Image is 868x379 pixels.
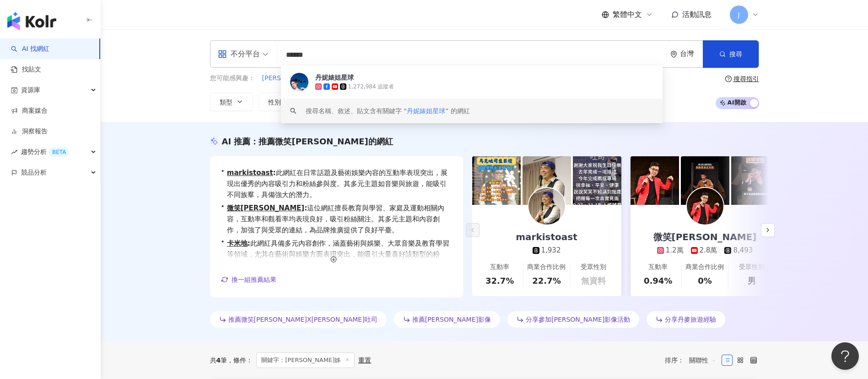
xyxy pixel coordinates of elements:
[729,50,742,58] span: 搜尋
[648,263,668,272] div: 互動率
[682,10,712,19] span: 活動訊息
[528,188,565,225] img: KOL Avatar
[262,74,347,83] span: [PERSON_NAME]婊姊的故事
[541,246,561,255] div: 1,932
[221,167,452,200] div: •
[680,50,703,58] div: 台灣
[11,65,41,74] a: 找貼文
[221,273,277,286] button: 換一組推薦結果
[11,44,49,54] a: searchAI 找網紅
[412,316,491,323] span: 推薦[PERSON_NAME]影像
[490,263,509,272] div: 互動率
[11,127,48,136] a: 洞察報告
[218,47,260,61] div: 不分平台
[666,246,684,255] div: 1.2萬
[290,73,308,91] img: KOL Avatar
[644,275,672,286] div: 0.94%
[21,80,40,100] span: 資源庫
[259,137,393,146] span: 推薦微笑[PERSON_NAME]的網紅
[248,239,250,247] span: :
[644,231,766,243] div: 微笑[PERSON_NAME]
[227,167,452,200] span: 此網紅在日常話題及藝術娛樂內容的互動率表現突出，展現出優秀的內容吸引力和粉絲參與度。其多元主題如音樂與旅遊，能吸引不同族羣，具備強大的潛力。
[407,107,445,115] span: 丹妮婊姐星球
[725,76,732,82] span: question-circle
[532,275,561,286] div: 22.7%
[262,73,348,83] button: [PERSON_NAME]婊姊的故事
[290,108,297,114] span: search
[232,276,276,283] span: 換一組推薦結果
[698,275,712,286] div: 0%
[358,357,371,364] div: 重置
[472,205,621,296] a: markistoast1,932互動率32.7%商業合作比例22.7%受眾性別無資料
[733,75,759,82] div: 搜尋指引
[485,275,514,286] div: 32.7%
[315,73,354,82] div: 丹妮婊姐星球
[687,188,723,225] img: KOL Avatar
[527,263,566,272] div: 商業合作比例
[7,12,56,30] img: logo
[748,275,756,286] div: 男
[731,156,780,205] img: post-image
[221,238,452,271] div: •
[273,169,276,177] span: :
[216,357,221,364] span: 4
[227,204,304,212] a: 微笑[PERSON_NAME]
[304,204,307,212] span: :
[526,316,630,323] span: 分享參加[PERSON_NAME]影像活動
[228,316,377,323] span: 推薦微笑[PERSON_NAME]X[PERSON_NAME]吐司
[256,352,355,368] span: 關鍵字：[PERSON_NAME]姊
[581,275,606,286] div: 無資料
[472,156,521,205] img: post-image
[681,156,729,205] img: post-image
[665,316,716,323] span: 分享丹麥旅遊經驗
[220,99,232,106] span: 類型
[613,10,642,20] span: 繁體中文
[218,49,227,59] span: appstore
[348,83,394,91] div: 1,272,984 追蹤者
[227,238,452,271] span: 此網紅具備多元內容創作，涵蓋藝術與娛樂、大眾音樂及教育學習等領域，尤其在藝術與娛樂方面表現突出，能吸引大量喜好該類型的粉絲，具備良好的潛在互動與培養忠實觀眾羣的能力。
[21,162,47,183] span: 競品分析
[733,246,753,255] div: 8,493
[739,263,765,272] div: 受眾性別
[210,357,227,364] div: 共 筆
[259,93,302,111] button: 性別
[831,342,859,370] iframe: Help Scout Beacon - Open
[507,231,587,243] div: markistoast
[49,148,70,157] div: BETA
[11,149,17,155] span: rise
[573,156,621,205] img: post-image
[11,106,48,115] a: 商案媒合
[631,156,679,205] img: post-image
[665,353,722,368] div: 排序：
[523,156,571,205] img: post-image
[210,74,255,83] span: 您可能感興趣：
[227,239,248,247] a: 卡米地
[21,142,70,162] span: 趨勢分析
[670,51,677,58] span: environment
[306,106,470,116] div: 搜尋名稱、敘述、貼文含有關鍵字 “ ” 的網紅
[210,93,253,111] button: 類型
[581,263,606,272] div: 受眾性別
[227,203,452,236] span: 這位網紅擅長教育與學習、家庭及運動相關內容，互動率和觀看率均表現良好，吸引粉絲關注。其多元主題和內容創作，加強了與受眾的連結，為品牌推廣提供了良好平臺。
[689,353,717,368] span: 關聯性
[227,169,273,177] a: markistoast
[738,10,739,20] span: J
[703,40,759,68] button: 搜尋
[700,246,717,255] div: 2.8萬
[227,357,253,364] span: 條件 ：
[685,263,724,272] div: 商業合作比例
[631,205,780,296] a: 微笑[PERSON_NAME]1.2萬2.8萬8,493互動率0.94%商業合作比例0%受眾性別男
[268,99,281,106] span: 性別
[221,203,452,236] div: •
[222,136,393,147] div: AI 推薦 ：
